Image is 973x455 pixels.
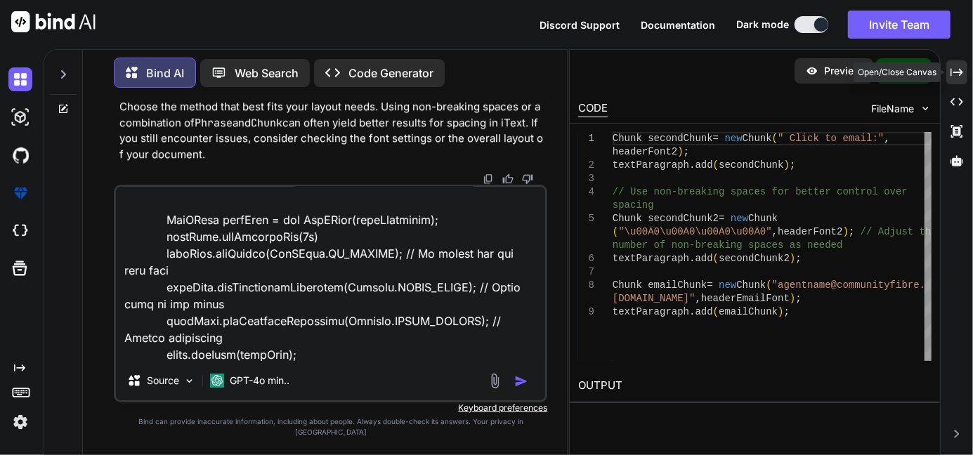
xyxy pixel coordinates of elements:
[824,64,862,78] p: Preview
[613,159,689,171] span: textParagraph
[689,253,695,264] span: .
[147,374,179,388] p: Source
[578,185,594,199] div: 4
[731,213,748,224] span: new
[689,306,695,317] span: .
[348,65,433,81] p: Code Generator
[578,132,594,145] div: 1
[8,143,32,167] img: githubDark
[772,279,925,291] span: "agentname@communityfibre.
[195,116,233,130] code: Phrase
[696,159,713,171] span: add
[613,146,677,157] span: headerFont2
[210,374,224,388] img: GPT-4o mini
[116,187,545,361] textarea: Loremipsu doloRsitametc = adi Elitseddo(); Eiusm tempoRinciDidun = utl Etdol("Magnaal en ", admin...
[613,133,713,144] span: Chunk secondChunk
[848,11,951,39] button: Invite Team
[748,213,778,224] span: Chunk
[514,374,528,388] img: icon
[613,239,843,251] span: number of non-breaking spaces as needed
[8,67,32,91] img: darkChat
[235,65,299,81] p: Web Search
[743,133,772,144] span: Chunk
[114,402,547,414] p: Keyboard preferences
[784,306,790,317] span: ;
[795,293,801,304] span: ;
[696,306,713,317] span: add
[719,253,790,264] span: secondChunk2
[522,173,533,185] img: dislike
[707,279,712,291] span: =
[613,306,689,317] span: textParagraph
[854,62,941,82] div: Open/Close Canvas
[578,159,594,172] div: 2
[8,181,32,205] img: premium
[725,133,743,144] span: new
[696,293,701,304] span: ,
[578,172,594,185] div: 3
[578,305,594,319] div: 9
[540,18,620,32] button: Discord Support
[119,99,544,162] p: Choose the method that best fits your layout needs. Using non-breaking spaces or a combination of...
[613,279,707,291] span: Chunk emailChunk
[719,306,778,317] span: emailChunk
[502,173,514,185] img: like
[487,373,503,389] img: attachment
[713,133,719,144] span: =
[677,146,683,157] span: )
[784,159,790,171] span: )
[806,65,818,77] img: preview
[578,265,594,279] div: 7
[719,279,736,291] span: new
[578,279,594,292] div: 8
[146,65,184,81] p: Bind AI
[790,159,795,171] span: ;
[795,253,801,264] span: ;
[251,116,282,130] code: Chunk
[684,146,689,157] span: ;
[613,253,689,264] span: textParagraph
[578,252,594,265] div: 6
[719,213,724,224] span: =
[114,416,547,437] p: Bind can provide inaccurate information, including about people. Always double-check its answers....
[713,159,719,171] span: (
[11,11,96,32] img: Bind AI
[613,213,719,224] span: Chunk secondChunk2
[230,374,289,388] p: GPT-4o min..
[641,18,715,32] button: Documentation
[540,19,620,31] span: Discord Support
[8,410,32,434] img: settings
[613,226,618,237] span: (
[849,226,854,237] span: ;
[871,102,914,116] span: FileName
[701,293,790,304] span: headerEmailFont
[884,133,889,144] span: ,
[790,293,795,304] span: )
[183,375,195,387] img: Pick Models
[578,212,594,225] div: 5
[713,253,719,264] span: (
[8,105,32,129] img: darkAi-studio
[790,253,795,264] span: )
[578,100,608,117] div: CODE
[778,306,783,317] span: )
[778,133,884,144] span: " Click to email:"
[696,253,713,264] span: add
[613,186,908,197] span: // Use non-breaking spaces for better control over
[778,226,842,237] span: headerFont2
[618,226,771,237] span: "\u00A0\u00A0\u00A0\u00A0"
[613,293,696,304] span: [DOMAIN_NAME]"
[736,18,789,32] span: Dark mode
[713,306,719,317] span: (
[8,219,32,243] img: cloudideIcon
[689,159,695,171] span: .
[772,133,778,144] span: (
[920,103,932,114] img: chevron down
[570,369,940,402] h2: OUTPUT
[613,199,654,211] span: spacing
[843,226,849,237] span: )
[736,279,766,291] span: Chunk
[483,173,494,185] img: copy
[641,19,715,31] span: Documentation
[766,279,771,291] span: (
